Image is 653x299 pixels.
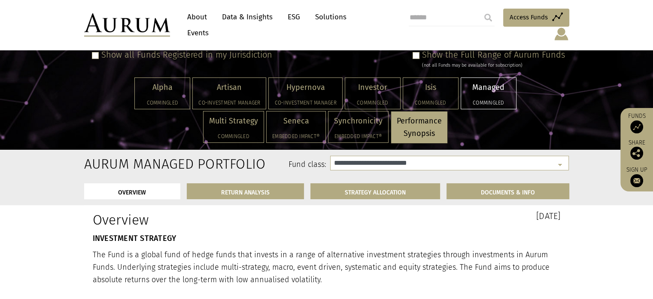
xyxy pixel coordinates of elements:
[333,212,561,220] h3: [DATE]
[630,147,643,160] img: Share this post
[553,27,569,41] img: account-icon.svg
[101,49,272,60] label: Show all Funds Registered in my Jurisdiction
[272,115,320,127] p: Seneca
[351,81,395,94] p: Investor
[625,140,649,160] div: Share
[510,12,548,22] span: Access Funds
[446,183,569,199] a: DOCUMENTS & INFO
[310,183,440,199] a: STRATEGY ALLOCATION
[93,234,176,243] strong: INVESTMENT STRATEGY
[409,81,453,94] p: Isis
[422,49,565,60] label: Show the Full Range of Aurum Funds
[422,62,565,69] div: (not all Funds may be available for subscription)
[198,100,260,105] h5: Co-investment Manager
[467,100,510,105] h5: Commingled
[183,25,209,41] a: Events
[274,81,336,94] p: Hypernova
[272,134,320,139] h5: Embedded Impact®
[409,100,453,105] h5: Commingled
[209,115,258,127] p: Multi Strategy
[84,156,154,172] h2: Aurum Managed Portfolio
[93,212,320,228] h1: Overview
[167,159,326,170] label: Fund class:
[274,100,336,105] h5: Co-investment Manager
[625,166,649,187] a: Sign up
[283,9,304,25] a: ESG
[187,183,304,199] a: RETURN ANALYSIS
[311,9,351,25] a: Solutions
[93,249,561,286] p: The Fund is a global fund of hedge funds that invests in a range of alternative investment strate...
[480,9,497,26] input: Submit
[84,13,170,37] img: Aurum
[140,100,184,105] h5: Commingled
[334,134,383,139] h5: Embedded Impact®
[467,81,510,94] p: Managed
[625,112,649,133] a: Funds
[397,115,442,140] p: Performance Synopsis
[198,81,260,94] p: Artisan
[209,134,258,139] h5: Commingled
[351,100,395,105] h5: Commingled
[140,81,184,94] p: Alpha
[630,174,643,187] img: Sign up to our newsletter
[334,115,383,127] p: Synchronicity
[630,120,643,133] img: Access Funds
[183,9,211,25] a: About
[218,9,277,25] a: Data & Insights
[503,9,569,27] a: Access Funds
